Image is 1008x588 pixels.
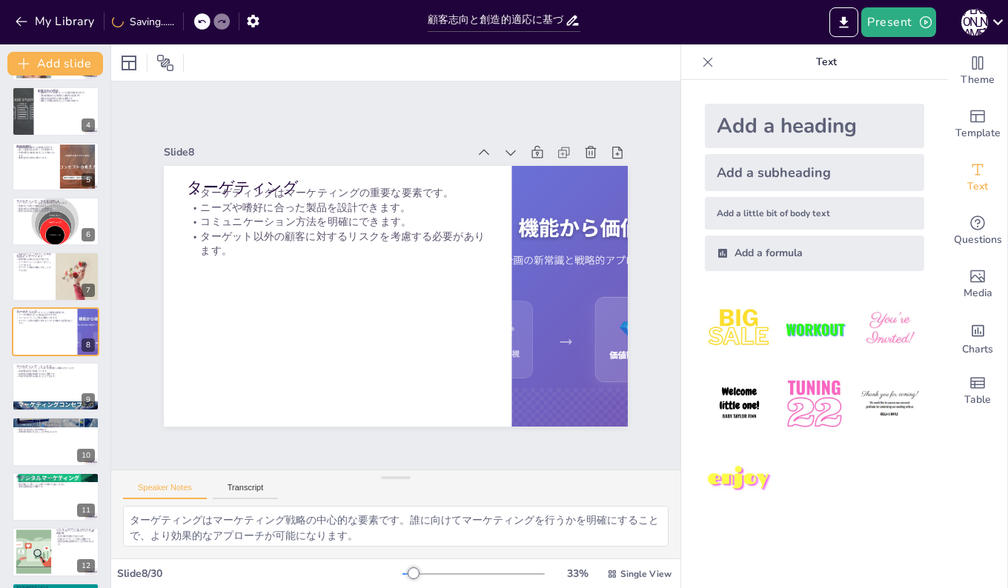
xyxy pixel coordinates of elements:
[829,7,858,37] button: Export to PowerPoint
[964,285,992,301] span: Media
[117,567,402,581] div: Slide 8 / 30
[196,164,498,210] p: ターゲティングはマーケティングの重要な要素です。
[16,199,95,204] p: マーケティング・マイオピア
[16,367,95,370] p: マーケティング・ミックスは4つの要素から構成されています。
[12,417,99,466] div: 10
[705,445,774,514] img: 7.jpeg
[16,370,95,373] p: 各要素は相互に関連しています。
[38,97,95,100] p: 顧客志向は競争力を高める要素です。
[38,92,95,95] p: 顧客のニーズを満たすことが企業活動の起点です。
[961,72,995,88] span: Theme
[16,428,95,431] p: 競争力を高めるための戦略です。
[56,541,95,546] p: 適切な戦略を展開することが求められます。
[82,338,95,352] div: 8
[190,207,493,267] p: ターゲット以外の顧客に対するリスクを考慮する必要があります。
[16,148,56,151] p: 新しい需要を生み出すことが重要です。
[16,475,95,479] p: 価格のマネジメント
[705,104,924,148] div: Add a heading
[16,319,73,324] p: ターゲット以外の顧客に対するリスクを考慮する必要があります。
[948,44,1007,98] div: Change the overall theme
[964,392,991,408] span: Table
[948,364,1007,418] div: Add a table
[16,316,73,319] p: コミュニケーション方法を明確にできます。
[194,178,496,224] p: ニーズや嗜好に合った製品を設計できます。
[16,372,95,375] p: 効果的な戦略を構築するために重要です。
[16,151,56,156] p: 市場の変化に敏感であることが求められます。
[82,118,95,132] div: 4
[948,151,1007,204] div: Add text boxes
[16,144,56,148] p: 創造的適応
[16,478,95,481] p: 価格のマネジメントには多くの要素が含まれます。
[16,204,95,207] p: 想像力と大胆さが求められます。
[16,375,95,378] p: 市場での競争力を高めることができます。
[705,197,924,230] div: Add a little bit of body text
[16,156,56,159] p: 柔軟な対応が成功に繋がります。
[720,44,933,80] p: Text
[16,261,51,267] p: ニーズやウォンツに基づいて行うことができます。
[82,393,95,407] div: 9
[11,10,101,33] button: My Library
[12,252,99,301] div: 7
[948,311,1007,364] div: Add charts and graphs
[112,15,174,29] div: Saving......
[38,95,95,98] p: 真の顧客指向には洞察力と創造性が必要です。
[56,538,95,541] p: 行動ターゲティング広告も重要です。
[56,535,95,538] p: 広告や販売促進が含まれます。
[428,10,566,31] input: Insert title
[962,341,993,358] span: Charts
[961,9,988,36] div: [PERSON_NAME]
[38,89,95,93] p: 顧客志向の理念
[117,51,141,75] div: Layout
[16,486,95,489] p: 適切な価格設定が重要です。
[16,253,51,258] p: 顧客をセグメント化することが重要です。
[213,483,279,499] button: Transcript
[77,504,95,517] div: 11
[16,207,95,210] p: 顧客の視点を理解することが重要です。
[56,529,95,535] p: コミュニケーションのマネジメントは重要です。
[855,370,924,438] img: 6.jpeg
[16,210,95,213] p: 競争力を高めるためのアプローチです。
[948,204,1007,258] div: Get real-time input from your audience
[82,173,95,187] div: 5
[16,311,73,314] p: ターゲティングはマーケティングの重要な要素です。
[16,364,95,369] p: マーケティング・ミックス
[12,142,99,191] div: 5
[16,480,95,483] p: 価格は市場や顧客に応じて変更されることがあります。
[82,228,95,241] div: 6
[620,568,672,580] span: Single View
[12,527,99,576] div: 12
[16,483,95,486] p: 競合他社より安いことは唯一の条件ではありません。
[82,284,95,297] div: 7
[12,87,99,136] div: 4
[12,362,99,411] div: 9
[16,267,51,272] p: ターゲット市場を明確にすることができます。
[948,258,1007,311] div: Add images, graphics, shapes or video
[16,430,95,433] p: 消費者の期待に応えることが求められます。
[16,313,73,316] p: ニーズや嗜好に合った製品を設計できます。
[38,100,95,103] p: 顧客との関係を深めることが成功の鍵です。
[12,472,99,521] div: 11
[705,154,924,191] div: Add a subheading
[861,7,935,37] button: Present
[16,202,95,205] p: マーケティング・マイオピアを避ける必要があります。
[560,567,595,581] div: 33 %
[123,483,207,499] button: Speaker Notes
[955,125,1001,141] span: Template
[705,370,774,438] img: 4.jpeg
[193,193,494,239] p: コミュニケーション方法を明確にできます。
[16,146,56,149] p: 創造的適応は変化への柔軟な対応です。
[780,370,849,438] img: 5.jpeg
[705,235,924,271] div: Add a formula
[961,7,988,37] button: [PERSON_NAME]
[156,54,174,72] span: Position
[12,197,99,246] div: 6
[705,295,774,364] img: 1.jpeg
[16,422,95,425] p: 製品のマネジメントには多くの要素が含まれます。
[780,295,849,364] img: 2.jpeg
[7,52,103,76] button: Add slide
[967,178,988,195] span: Text
[16,258,51,261] p: 顧客満足を高めるための手法です。
[77,449,95,462] div: 10
[954,232,1002,248] span: Questions
[16,419,95,424] p: 製品のマネジメント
